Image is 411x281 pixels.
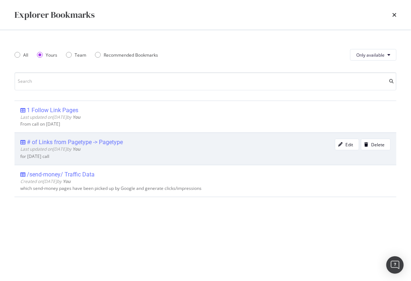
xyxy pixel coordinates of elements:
b: You [63,178,71,184]
div: Recommended Bookmarks [104,52,158,58]
div: Open Intercom Messenger [386,256,404,274]
div: All [23,52,28,58]
span: Last updated on [DATE] by [20,114,80,120]
span: Only available [356,52,385,58]
input: Search [14,72,397,90]
div: Yours [46,52,57,58]
div: times [392,9,397,21]
button: Edit [335,139,359,150]
div: Recommended Bookmarks [95,52,158,58]
span: Created on [DATE] by [20,178,71,184]
div: 1 Follow Link Pages [27,107,78,114]
div: Team [75,52,86,58]
div: Delete [371,142,385,148]
div: From call on [DATE] [20,122,391,127]
div: for [DATE] call [20,154,391,159]
div: /send-money/ Traffic Data [27,171,95,178]
b: You [72,146,80,152]
div: Team [66,52,86,58]
button: Delete [361,139,391,150]
div: Edit [345,142,353,148]
b: You [72,114,80,120]
div: All [14,52,28,58]
div: Explorer Bookmarks [14,9,95,21]
div: # of Links from Pagetype -> Pagetype [27,139,123,146]
span: Last updated on [DATE] by [20,146,80,152]
div: which send-money pages have been picked up by Google and generate clicks/impressions [20,186,391,191]
div: Yours [37,52,57,58]
button: Only available [350,49,397,61]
